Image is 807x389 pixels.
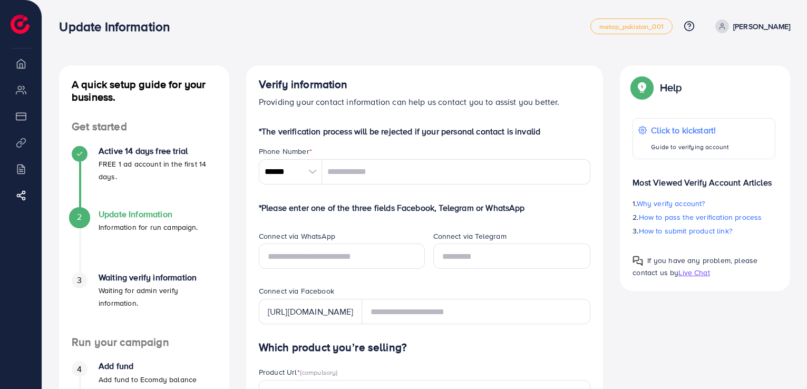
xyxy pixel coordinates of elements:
[99,284,217,309] p: Waiting for admin verify information.
[259,299,362,324] div: [URL][DOMAIN_NAME]
[637,198,705,209] span: Why verify account?
[711,20,790,33] a: [PERSON_NAME]
[259,286,334,296] label: Connect via Facebook
[259,201,591,214] p: *Please enter one of the three fields Facebook, Telegram or WhatsApp
[633,211,775,223] p: 2.
[259,125,591,138] p: *The verification process will be rejected if your personal contact is invalid
[99,221,198,234] p: Information for run campaign.
[590,18,673,34] a: metap_pakistan_001
[733,20,790,33] p: [PERSON_NAME]
[59,120,229,133] h4: Get started
[259,231,335,241] label: Connect via WhatsApp
[300,367,338,377] span: (compulsory)
[633,78,652,97] img: Popup guide
[59,336,229,349] h4: Run your campaign
[99,158,217,183] p: FREE 1 ad account in the first 14 days.
[59,78,229,103] h4: A quick setup guide for your business.
[11,15,30,34] img: logo
[99,146,217,156] h4: Active 14 days free trial
[99,373,197,386] p: Add fund to Ecomdy balance
[651,141,729,153] p: Guide to verifying account
[59,19,178,34] h3: Update Information
[259,78,591,91] h4: Verify information
[633,255,757,278] span: If you have any problem, please contact us by
[59,209,229,273] li: Update Information
[259,367,338,377] label: Product Url
[77,363,82,375] span: 4
[633,256,643,266] img: Popup guide
[59,146,229,209] li: Active 14 days free trial
[639,212,762,222] span: How to pass the verification process
[633,197,775,210] p: 1.
[259,341,591,354] h4: Which product you’re selling?
[599,23,664,30] span: metap_pakistan_001
[660,81,682,94] p: Help
[99,273,217,283] h4: Waiting verify information
[77,211,82,223] span: 2
[639,226,732,236] span: How to submit product link?
[259,95,591,108] p: Providing your contact information can help us contact you to assist you better.
[633,168,775,189] p: Most Viewed Verify Account Articles
[433,231,507,241] label: Connect via Telegram
[99,361,197,371] h4: Add fund
[678,267,709,278] span: Live Chat
[99,209,198,219] h4: Update Information
[651,124,729,137] p: Click to kickstart!
[259,146,312,157] label: Phone Number
[77,274,82,286] span: 3
[633,225,775,237] p: 3.
[59,273,229,336] li: Waiting verify information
